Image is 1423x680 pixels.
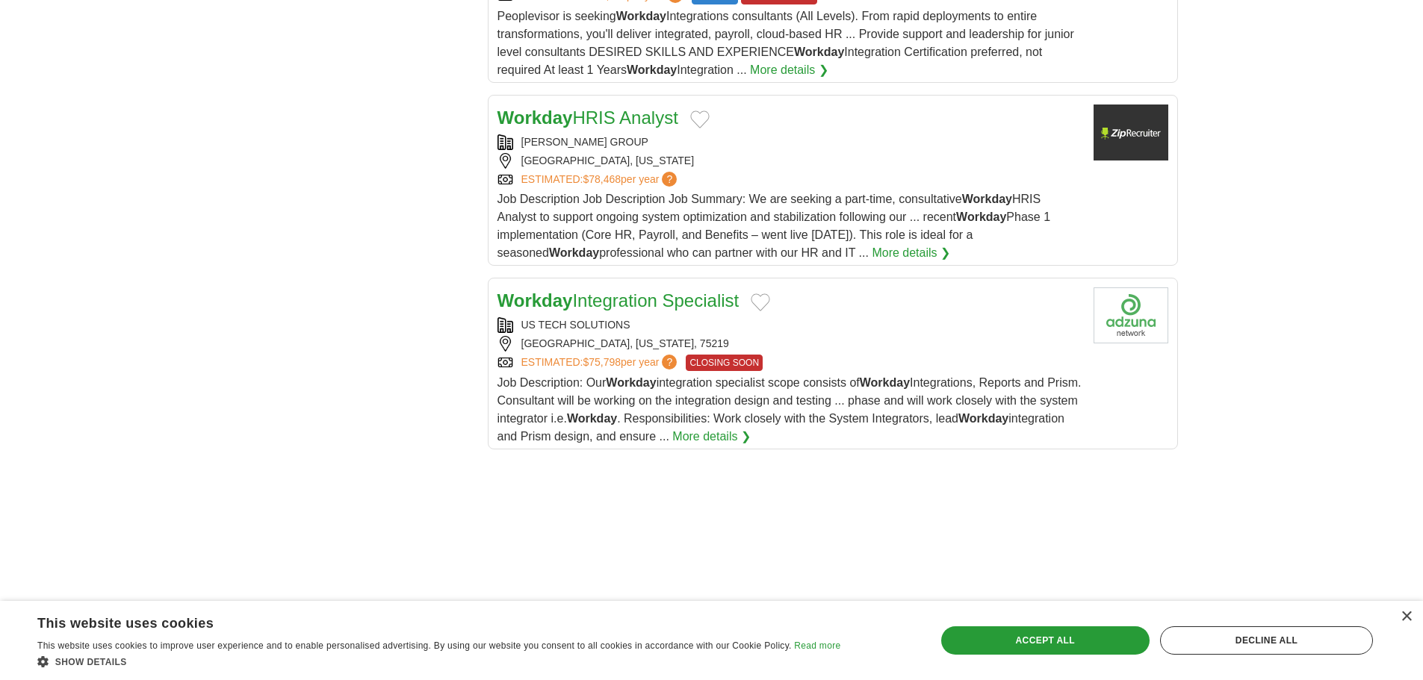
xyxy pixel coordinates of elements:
[549,246,599,259] strong: Workday
[1401,611,1412,623] div: Close
[497,336,1082,352] div: [GEOGRAPHIC_DATA], [US_STATE], 75219
[567,412,617,425] strong: Workday
[794,46,844,58] strong: Workday
[37,654,840,669] div: Show details
[497,193,1051,259] span: Job Description Job Description Job Summary: We are seeking a part-time, consultative HRIS Analys...
[497,290,740,311] a: WorkdayIntegration Specialist
[497,376,1082,443] span: Job Description: Our integration specialist scope consists of Integrations, Reports and Prism. Co...
[497,107,678,128] a: WorkdayHRIS Analyst
[1094,105,1168,160] img: Company logo
[860,376,910,389] strong: Workday
[583,356,621,368] span: $75,798
[55,657,127,667] span: Show details
[521,172,681,187] a: ESTIMATED:$78,468per year?
[958,412,1008,425] strong: Workday
[583,173,621,185] span: $78,468
[37,640,792,651] span: This website uses cookies to improve user experience and to enable personalised advertising. By u...
[616,10,666,22] strong: Workday
[497,290,573,311] strong: Workday
[497,107,573,128] strong: Workday
[497,10,1074,76] span: Peoplevisor is seeking Integrations consultants (All Levels). From rapid deployments to entire tr...
[1160,626,1373,655] div: Decline all
[606,376,656,389] strong: Workday
[690,110,710,128] button: Add to favorite jobs
[672,428,751,446] a: More details ❯
[662,355,677,369] span: ?
[750,61,828,79] a: More details ❯
[872,244,950,262] a: More details ❯
[686,355,763,371] span: CLOSING SOON
[1094,287,1168,343] img: Company logo
[794,640,840,651] a: Read more, opens a new window
[37,610,803,632] div: This website uses cookies
[956,210,1006,223] strong: Workday
[497,317,1082,333] div: US TECH SOLUTIONS
[662,172,677,187] span: ?
[497,134,1082,150] div: [PERSON_NAME] GROUP
[521,355,681,371] a: ESTIMATED:$75,798per year?
[962,193,1012,205] strong: Workday
[941,626,1150,655] div: Accept all
[627,63,677,76] strong: Workday
[497,153,1082,169] div: [GEOGRAPHIC_DATA], [US_STATE]
[751,293,770,311] button: Add to favorite jobs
